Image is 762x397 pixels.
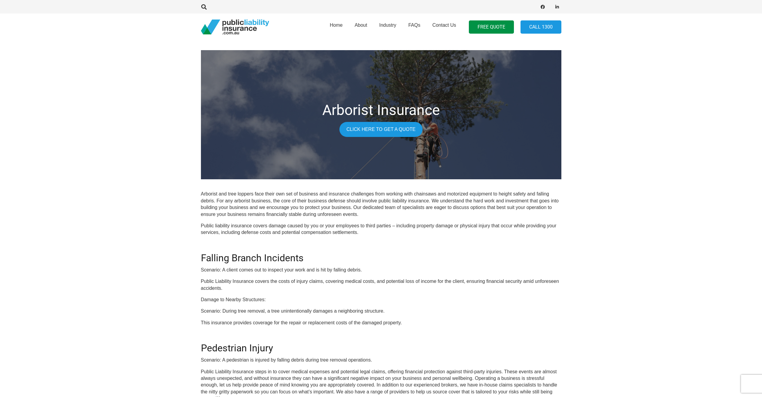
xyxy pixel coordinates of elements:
[553,3,561,11] a: LinkedIn
[201,223,561,236] p: Public liability insurance covers damage caused by you or your employees to third parties – inclu...
[355,23,367,28] span: About
[339,122,422,137] a: Click here to get a quote
[402,12,426,42] a: FAQs
[201,20,269,35] a: pli_logotransparent
[205,102,557,119] h1: Arborist Insurance
[521,20,561,34] a: Call 1300
[408,23,420,28] span: FAQs
[201,320,561,326] p: This insurance provides coverage for the repair or replacement costs of the damaged property.
[426,12,462,42] a: Contact Us
[201,296,561,303] p: Damage to Nearby Structures:
[330,23,343,28] span: Home
[201,245,561,264] h2: Falling Branch Incidents
[201,278,561,292] p: Public Liability Insurance covers the costs of injury claims, covering medical costs, and potenti...
[469,20,514,34] a: FREE QUOTE
[349,12,373,42] a: About
[539,3,547,11] a: Facebook
[201,191,561,218] p: Arborist and tree loppers face their own set of business and insurance challenges from working wi...
[201,267,561,273] p: Scenario: A client comes out to inspect your work and is hit by falling debris.
[324,12,349,42] a: Home
[201,335,561,354] h2: Pedestrian Injury
[201,308,561,314] p: Scenario: During tree removal, a tree unintentionally damages a neighboring structure.
[379,23,396,28] span: Industry
[432,23,456,28] span: Contact Us
[373,12,402,42] a: Industry
[198,4,210,10] a: Search
[201,357,561,363] p: Scenario: A pedestrian is injured by falling debris during tree removal operations.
